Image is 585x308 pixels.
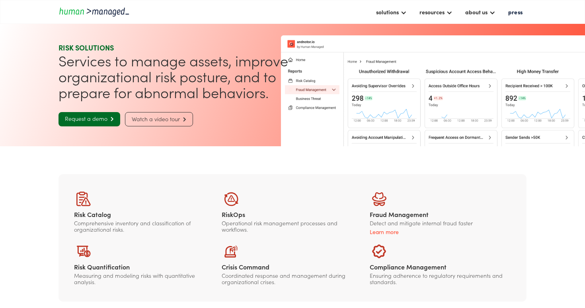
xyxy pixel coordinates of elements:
div: solutions [372,5,411,19]
div: Detect and mitigate internal fraud faster [370,220,511,226]
div: Fraud Management [370,210,511,218]
div: Coordinated response and management during organizational crises. [222,272,363,285]
div: Risk Catalog [74,210,216,218]
a: home [58,6,130,17]
div: about us [461,5,499,19]
div: Crisis Command [222,263,363,271]
a: press [504,5,526,19]
div: Operational risk management processes and workflows. [222,220,363,232]
span:  [107,116,114,122]
a: Learn more [370,228,511,236]
span:  [180,117,186,122]
h1: Services to manage assets, improve organizational risk posture, and to prepare for abnormal behav... [58,52,289,100]
div: about us [465,7,487,17]
div: Comprehensive inventory and classification of organizational risks. [74,220,216,232]
div: resources [415,5,456,19]
div: resources [419,7,445,17]
a: Watch a video tour [125,112,193,126]
div: Compliance Management [370,263,511,271]
a: Request a demo [58,112,120,126]
div: solutions [376,7,399,17]
div: Measuring and modeling risks with quantitative analysis. [74,272,216,285]
div: Ensuring adherence to regulatory requirements and standards. [370,272,511,285]
div: Risk Quantification [74,263,216,271]
div: RISK SOLUTIONS [58,43,289,52]
div: RiskOps [222,210,363,218]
